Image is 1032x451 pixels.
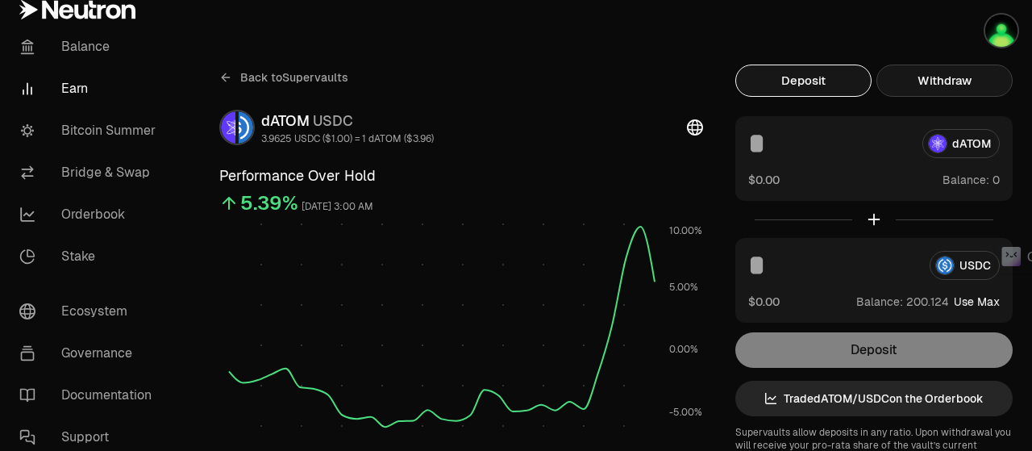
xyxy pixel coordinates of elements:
a: Bitcoin Summer [6,110,174,152]
span: USDC [313,111,353,130]
span: Balance: [943,172,989,188]
span: Balance: [856,294,903,310]
a: Governance [6,332,174,374]
img: dATOM Logo [221,111,235,144]
a: Orderbook [6,194,174,236]
span: Back to Supervaults [240,69,348,86]
div: [DATE] 3:00 AM [302,198,373,216]
a: Documentation [6,374,174,416]
img: Kycka wallet [985,15,1017,47]
a: Back toSupervaults [219,65,348,90]
button: Deposit [735,65,872,97]
div: dATOM [261,110,434,132]
div: 5.39% [240,190,298,216]
div: 3.9625 USDC ($1.00) = 1 dATOM ($3.96) [261,132,434,145]
img: USDC Logo [239,111,253,144]
tspan: 5.00% [669,281,698,294]
a: TradedATOM/USDCon the Orderbook [735,381,1013,416]
button: $0.00 [748,293,780,310]
button: Use Max [954,294,1000,310]
a: Bridge & Swap [6,152,174,194]
button: Withdraw [876,65,1013,97]
button: $0.00 [748,171,780,188]
a: Stake [6,236,174,278]
h3: Performance Over Hold [219,165,703,187]
a: Ecosystem [6,290,174,332]
a: Balance [6,26,174,68]
tspan: 10.00% [669,224,702,237]
tspan: -5.00% [669,406,702,419]
tspan: 0.00% [669,343,698,356]
a: Earn [6,68,174,110]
